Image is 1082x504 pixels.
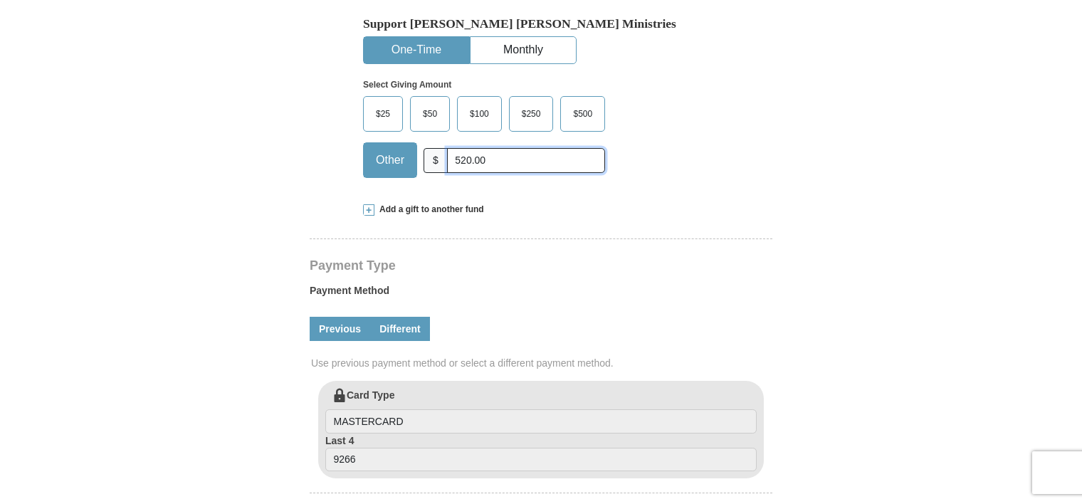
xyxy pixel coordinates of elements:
[566,103,599,125] span: $500
[363,16,719,31] h5: Support [PERSON_NAME] [PERSON_NAME] Ministries
[363,80,451,90] strong: Select Giving Amount
[463,103,496,125] span: $100
[424,148,448,173] span: $
[369,149,411,171] span: Other
[370,317,430,341] a: Different
[416,103,444,125] span: $50
[310,317,370,341] a: Previous
[311,356,774,370] span: Use previous payment method or select a different payment method.
[325,434,757,472] label: Last 4
[310,260,772,271] h4: Payment Type
[447,148,605,173] input: Other Amount
[325,409,757,434] input: Card Type
[325,388,757,434] label: Card Type
[325,448,757,472] input: Last 4
[471,37,576,63] button: Monthly
[310,283,772,305] label: Payment Method
[374,204,484,216] span: Add a gift to another fund
[515,103,548,125] span: $250
[364,37,469,63] button: One-Time
[369,103,397,125] span: $25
